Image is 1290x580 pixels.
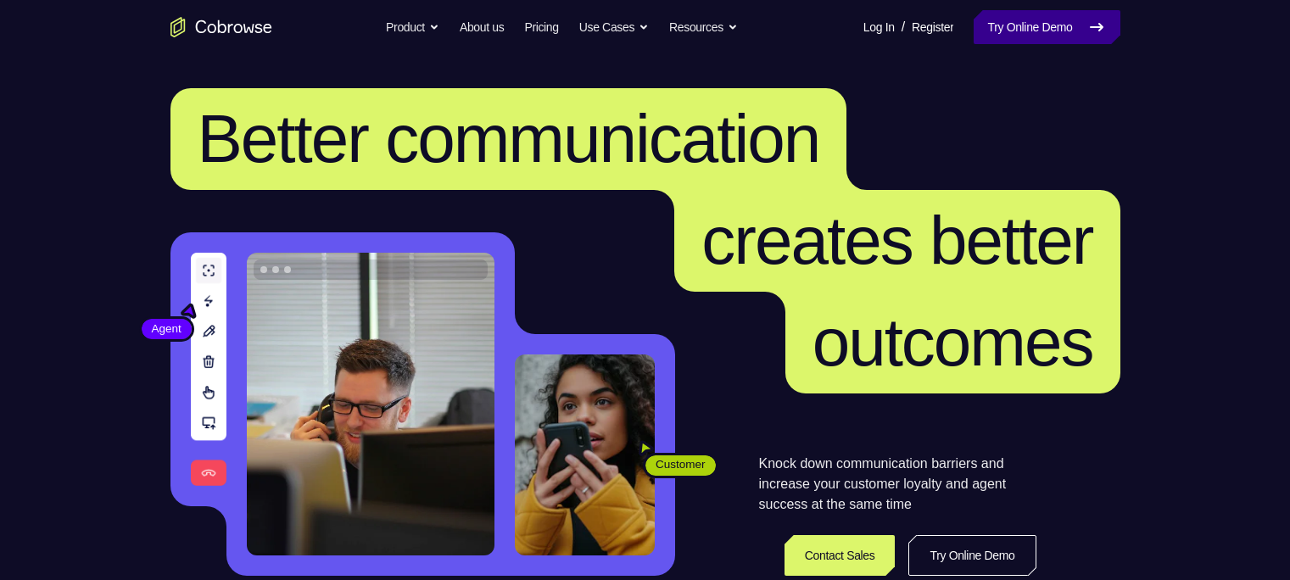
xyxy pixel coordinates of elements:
[170,17,272,37] a: Go to the home page
[198,101,820,176] span: Better communication
[759,454,1036,515] p: Knock down communication barriers and increase your customer loyalty and agent success at the sam...
[908,535,1036,576] a: Try Online Demo
[669,10,738,44] button: Resources
[863,10,895,44] a: Log In
[902,17,905,37] span: /
[524,10,558,44] a: Pricing
[813,304,1093,380] span: outcomes
[912,10,953,44] a: Register
[785,535,896,576] a: Contact Sales
[974,10,1120,44] a: Try Online Demo
[579,10,649,44] button: Use Cases
[386,10,439,44] button: Product
[247,253,494,555] img: A customer support agent talking on the phone
[460,10,504,44] a: About us
[515,354,655,555] img: A customer holding their phone
[701,203,1092,278] span: creates better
